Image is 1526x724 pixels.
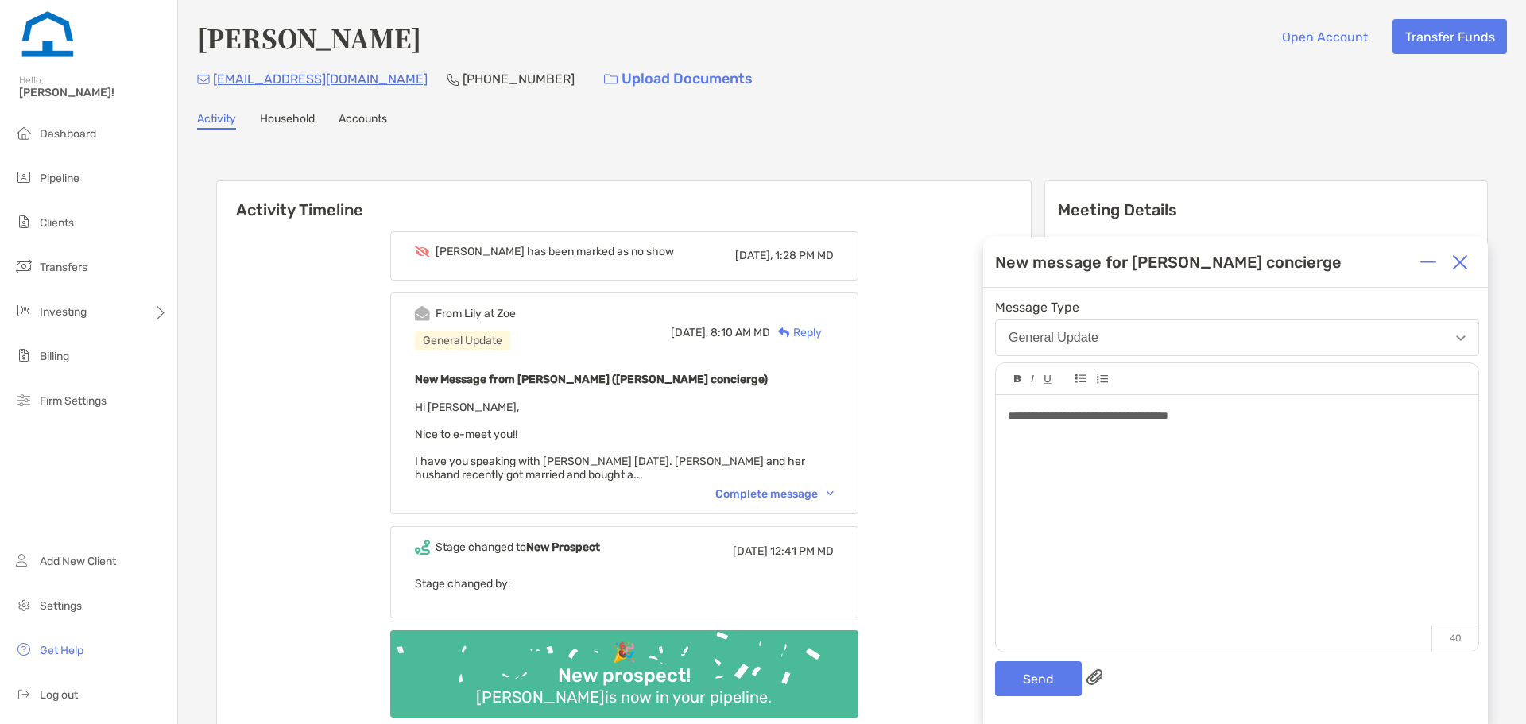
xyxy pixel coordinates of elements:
[40,127,96,141] span: Dashboard
[995,300,1479,315] span: Message Type
[1456,335,1466,341] img: Open dropdown arrow
[1031,375,1034,383] img: Editor control icon
[1058,200,1474,220] p: Meeting Details
[995,319,1479,356] button: General Update
[40,644,83,657] span: Get Help
[197,75,210,84] img: Email Icon
[775,249,834,262] span: 1:28 PM MD
[14,684,33,703] img: logout icon
[40,305,87,319] span: Investing
[213,69,428,89] p: [EMAIL_ADDRESS][DOMAIN_NAME]
[260,112,315,130] a: Household
[463,69,575,89] p: [PHONE_NUMBER]
[197,19,421,56] h4: [PERSON_NAME]
[733,544,768,558] span: [DATE]
[415,540,430,555] img: Event icon
[827,491,834,496] img: Chevron icon
[40,599,82,613] span: Settings
[197,112,236,130] a: Activity
[40,555,116,568] span: Add New Client
[1044,375,1052,384] img: Editor control icon
[415,331,510,350] div: General Update
[604,74,618,85] img: button icon
[415,574,834,594] p: Stage changed by:
[770,544,834,558] span: 12:41 PM MD
[1086,669,1102,685] img: paperclip attachments
[14,123,33,142] img: dashboard icon
[671,326,708,339] span: [DATE],
[40,394,107,408] span: Firm Settings
[995,253,1342,272] div: New message for [PERSON_NAME] concierge
[1075,374,1086,383] img: Editor control icon
[14,390,33,409] img: firm-settings icon
[415,373,768,386] b: New Message from [PERSON_NAME] ([PERSON_NAME] concierge)
[217,181,1031,219] h6: Activity Timeline
[415,246,430,257] img: Event icon
[1420,254,1436,270] img: Expand or collapse
[14,301,33,320] img: investing icon
[715,487,834,501] div: Complete message
[40,350,69,363] span: Billing
[14,168,33,187] img: pipeline icon
[470,687,778,707] div: [PERSON_NAME] is now in your pipeline.
[778,327,790,338] img: Reply icon
[40,172,79,185] span: Pipeline
[1269,19,1380,54] button: Open Account
[40,261,87,274] span: Transfers
[447,73,459,86] img: Phone Icon
[995,661,1082,696] button: Send
[606,641,642,664] div: 🎉
[40,216,74,230] span: Clients
[1431,625,1478,652] p: 40
[40,688,78,702] span: Log out
[19,86,168,99] span: [PERSON_NAME]!
[594,62,763,96] a: Upload Documents
[436,307,516,320] div: From Lily at Zoe
[19,6,76,64] img: Zoe Logo
[735,249,773,262] span: [DATE],
[14,640,33,659] img: get-help icon
[415,306,430,321] img: Event icon
[1096,374,1108,384] img: Editor control icon
[526,540,600,554] b: New Prospect
[415,401,805,482] span: Hi [PERSON_NAME], Nice to e-meet you!! I have you speaking with [PERSON_NAME] [DATE]. [PERSON_NAM...
[339,112,387,130] a: Accounts
[1009,331,1098,345] div: General Update
[1392,19,1507,54] button: Transfer Funds
[14,257,33,276] img: transfers icon
[14,212,33,231] img: clients icon
[14,346,33,365] img: billing icon
[1452,254,1468,270] img: Close
[1014,375,1021,383] img: Editor control icon
[711,326,770,339] span: 8:10 AM MD
[436,540,600,554] div: Stage changed to
[14,595,33,614] img: settings icon
[770,324,822,341] div: Reply
[390,630,858,704] img: Confetti
[552,664,697,687] div: New prospect!
[14,551,33,570] img: add_new_client icon
[436,245,674,258] div: [PERSON_NAME] has been marked as no show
